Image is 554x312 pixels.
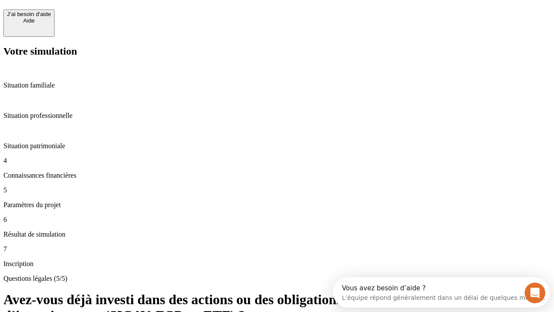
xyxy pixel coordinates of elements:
[3,45,551,57] h2: Votre simulation
[3,157,551,165] p: 4
[525,283,545,303] iframe: Intercom live chat
[3,172,551,179] p: Connaissances financières
[3,260,551,268] p: Inscription
[3,3,238,27] div: Ouvrir le Messenger Intercom
[3,186,551,194] p: 5
[3,245,551,253] p: 7
[3,201,551,209] p: Paramètres du projet
[7,17,51,24] div: Aide
[3,81,551,89] p: Situation familiale
[3,142,551,150] p: Situation patrimoniale
[333,277,550,308] iframe: Intercom live chat discovery launcher
[3,275,551,283] p: Questions légales (5/5)
[3,231,551,238] p: Résultat de simulation
[3,216,551,224] p: 6
[9,14,213,23] div: L’équipe répond généralement dans un délai de quelques minutes.
[7,11,51,17] div: J’ai besoin d'aide
[9,7,213,14] div: Vous avez besoin d’aide ?
[3,112,551,120] p: Situation professionnelle
[3,10,55,37] button: J’ai besoin d'aideAide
